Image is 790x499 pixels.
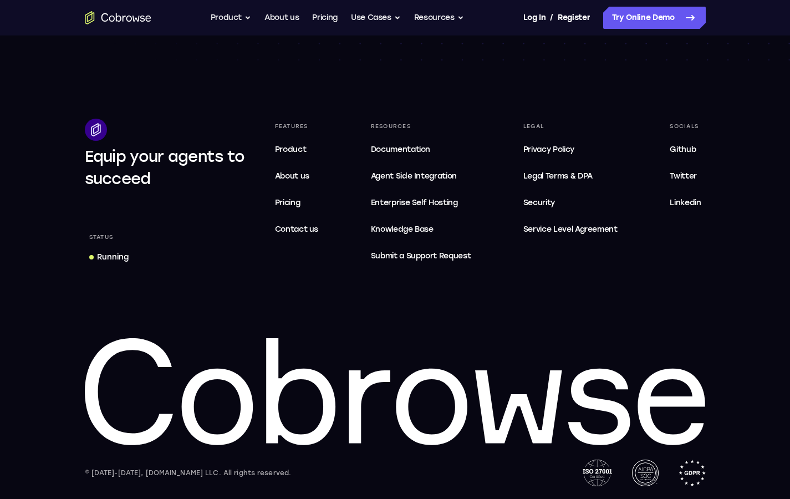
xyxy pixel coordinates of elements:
a: Twitter [665,165,705,187]
span: Knowledge Base [371,225,434,234]
span: Pricing [275,198,300,207]
a: Product [271,139,323,161]
span: Submit a Support Request [371,249,471,263]
a: Register [558,7,590,29]
span: About us [275,171,309,181]
a: Contact us [271,218,323,241]
a: Running [85,247,133,267]
span: Contact us [275,225,319,234]
img: GDPR [679,460,706,486]
a: Knowledge Base [366,218,476,241]
span: Service Level Agreement [523,223,618,236]
span: Linkedin [670,198,701,207]
a: Try Online Demo [603,7,706,29]
a: Log In [523,7,546,29]
a: About us [271,165,323,187]
a: Security [519,192,622,214]
a: Pricing [271,192,323,214]
button: Product [211,7,252,29]
div: Status [85,230,118,245]
div: Features [271,119,323,134]
div: Legal [519,119,622,134]
span: Legal Terms & DPA [523,171,593,181]
span: Documentation [371,145,430,154]
a: Privacy Policy [519,139,622,161]
div: Running [97,252,129,263]
a: Legal Terms & DPA [519,165,622,187]
span: Agent Side Integration [371,170,471,183]
a: Github [665,139,705,161]
a: Agent Side Integration [366,165,476,187]
span: Enterprise Self Hosting [371,196,471,210]
span: Equip your agents to succeed [85,147,245,188]
a: Documentation [366,139,476,161]
span: Security [523,198,555,207]
a: Go to the home page [85,11,151,24]
a: Enterprise Self Hosting [366,192,476,214]
div: © [DATE]-[DATE], [DOMAIN_NAME] LLC. All rights reserved. [85,467,292,478]
div: Resources [366,119,476,134]
button: Resources [414,7,464,29]
span: Product [275,145,307,154]
div: Socials [665,119,705,134]
a: Linkedin [665,192,705,214]
a: About us [264,7,299,29]
a: Pricing [312,7,338,29]
a: Service Level Agreement [519,218,622,241]
span: Twitter [670,171,697,181]
span: Privacy Policy [523,145,574,154]
span: Github [670,145,696,154]
span: / [550,11,553,24]
a: Submit a Support Request [366,245,476,267]
img: AICPA SOC [632,460,659,486]
button: Use Cases [351,7,401,29]
img: ISO [583,460,611,486]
